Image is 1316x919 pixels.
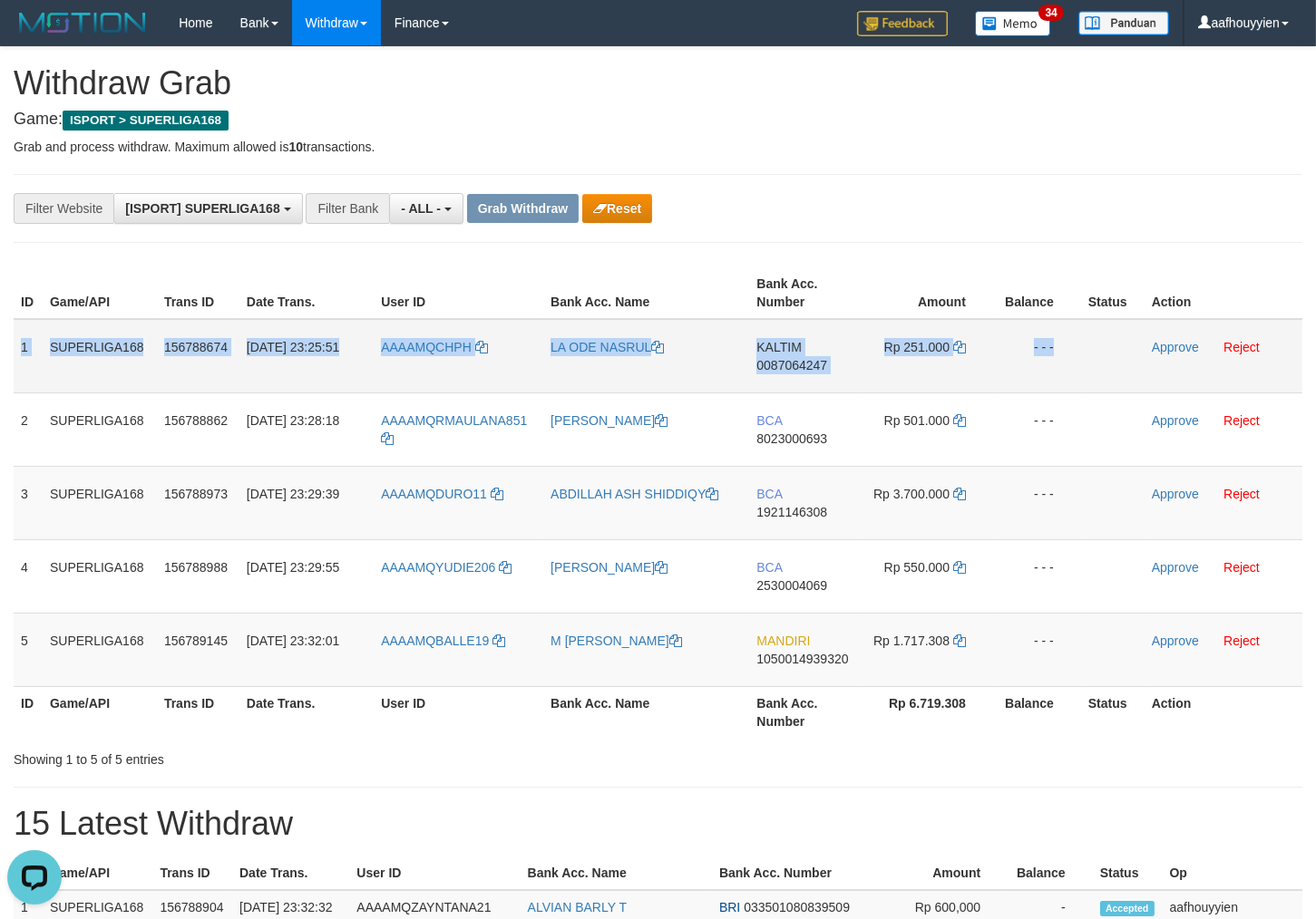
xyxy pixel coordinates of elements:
td: - - - [993,319,1081,393]
span: Copy 1921146308 to clipboard [756,505,827,519]
th: Status [1081,686,1145,738]
span: [DATE] 23:25:51 [247,340,339,354]
button: - ALL - [389,193,463,224]
a: Reject [1223,340,1260,354]
th: Action [1145,267,1302,319]
th: Status [1093,856,1163,890]
a: [PERSON_NAME] [551,413,668,428]
td: SUPERLIGA168 [43,613,157,686]
div: Filter Bank [306,193,389,224]
p: Grab and process withdraw. Maximum allowed is transactions. [14,138,1302,156]
th: Op [1163,856,1302,890]
a: Reject [1223,487,1260,501]
span: Rp 3.700.000 [873,487,950,501]
a: Copy 1717308 to clipboard [953,634,966,648]
span: Copy 8023000693 to clipboard [756,431,827,446]
span: BCA [756,560,782,575]
td: 1 [14,319,43,393]
th: Trans ID [152,856,232,890]
span: Rp 1.717.308 [873,634,950,648]
th: User ID [349,856,520,890]
th: Game/API [43,267,157,319]
span: AAAAMQCHPH [381,340,472,354]
td: - - - [993,613,1081,686]
a: Copy 550000 to clipboard [953,560,966,575]
span: [DATE] 23:29:55 [247,560,339,575]
span: MANDIRI [756,634,810,648]
a: AAAAMQYUDIE206 [381,560,512,575]
span: [DATE] 23:28:18 [247,413,339,428]
th: Game/API [43,686,157,738]
td: - - - [993,466,1081,539]
a: Copy 251000 to clipboard [953,340,966,354]
td: 5 [14,613,43,686]
span: 156789145 [164,634,228,648]
span: 156788674 [164,340,228,354]
td: 4 [14,539,43,613]
strong: 10 [288,140,303,154]
div: Showing 1 to 5 of 5 entries [14,743,535,769]
th: Balance [993,686,1081,738]
span: Rp 251.000 [884,340,950,354]
th: Balance [993,267,1081,319]
th: Bank Acc. Number [712,856,886,890]
span: Rp 501.000 [884,413,950,428]
button: [ISPORT] SUPERLIGA168 [113,193,302,224]
th: Rp 6.719.308 [862,686,993,738]
span: KALTIM [756,340,802,354]
a: Copy 501000 to clipboard [953,413,966,428]
a: AAAAMQRMAULANA851 [381,413,527,446]
th: Amount [862,267,993,319]
th: Bank Acc. Number [749,686,862,738]
th: Bank Acc. Name [543,686,749,738]
th: Date Trans. [232,856,349,890]
span: Copy 1050014939320 to clipboard [756,652,848,666]
span: BCA [756,413,782,428]
img: panduan.png [1078,11,1169,35]
th: Bank Acc. Name [521,856,712,890]
th: Date Trans. [239,686,374,738]
span: AAAAMQRMAULANA851 [381,413,527,428]
td: SUPERLIGA168 [43,319,157,393]
th: Bank Acc. Name [543,267,749,319]
h1: 15 Latest Withdraw [14,806,1302,842]
span: 156788973 [164,487,228,501]
img: Feedback.jpg [857,11,948,36]
th: User ID [374,267,543,319]
span: ISPORT > SUPERLIGA168 [63,111,229,131]
a: Approve [1152,340,1199,354]
a: AAAAMQBALLE19 [381,634,505,648]
a: AAAAMQDURO11 [381,487,503,501]
a: ABDILLAH ASH SHIDDIQY [551,487,718,501]
a: Reject [1223,413,1260,428]
a: LA ODE NASRUL [551,340,664,354]
span: Rp 550.000 [884,560,950,575]
th: Balance [1008,856,1093,890]
button: Open LiveChat chat widget [7,7,62,62]
span: Copy 0087064247 to clipboard [756,358,827,372]
a: Approve [1152,413,1199,428]
span: AAAAMQBALLE19 [381,634,489,648]
img: MOTION_logo.png [14,9,151,36]
span: 156788988 [164,560,228,575]
span: BCA [756,487,782,501]
span: 34 [1038,5,1063,21]
a: ALVIAN BARLY T [528,900,627,914]
span: Copy 033501080839509 to clipboard [744,900,850,914]
span: - ALL - [401,201,441,216]
button: Grab Withdraw [467,194,579,223]
a: [PERSON_NAME] [551,560,668,575]
a: M [PERSON_NAME] [551,634,682,648]
td: - - - [993,539,1081,613]
th: Game/API [43,856,153,890]
a: Approve [1152,487,1199,501]
td: SUPERLIGA168 [43,392,157,466]
a: Reject [1223,634,1260,648]
th: Action [1145,686,1302,738]
span: Accepted [1100,901,1155,916]
a: Copy 3700000 to clipboard [953,487,966,501]
span: Copy 2530004069 to clipboard [756,578,827,593]
a: Approve [1152,634,1199,648]
div: Filter Website [14,193,113,224]
span: [DATE] 23:29:39 [247,487,339,501]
